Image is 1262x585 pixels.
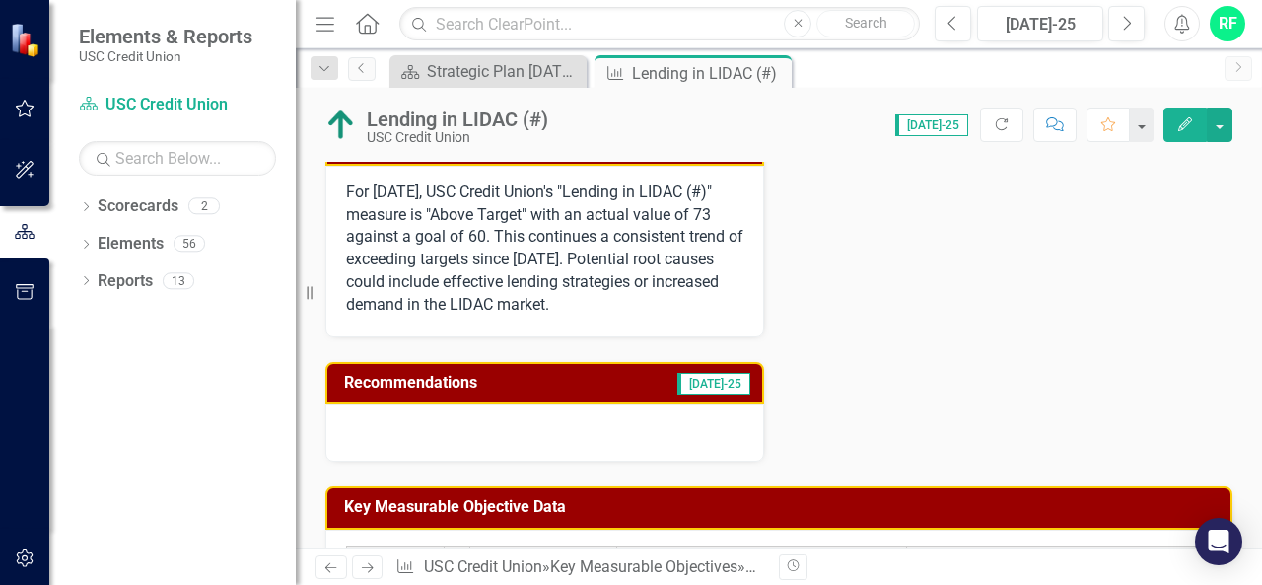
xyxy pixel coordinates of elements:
[344,374,605,392] h3: Recommendations
[188,198,220,215] div: 2
[344,498,1221,516] h3: Key Measurable Objective Data
[325,110,357,141] img: Above Target
[174,236,205,253] div: 56
[163,272,194,289] div: 13
[1210,6,1245,41] button: RF
[10,22,44,56] img: ClearPoint Strategy
[677,373,750,395] span: [DATE]-25
[79,25,252,48] span: Elements & Reports
[424,557,542,576] a: USC Credit Union
[895,114,968,136] span: [DATE]-25
[977,6,1103,41] button: [DATE]-25
[367,109,548,130] div: Lending in LIDAC (#)
[1195,518,1242,565] div: Open Intercom Messenger
[79,141,276,176] input: Search Below...
[816,10,915,37] button: Search
[367,130,548,145] div: USC Credit Union
[79,94,276,116] a: USC Credit Union
[98,195,178,218] a: Scorecards
[845,15,887,31] span: Search
[632,61,787,86] div: Lending in LIDAC (#)
[98,233,164,256] a: Elements
[346,182,743,317] p: For [DATE], USC Credit Union's "Lending in LIDAC (#)" measure is "Above Target" with an actual va...
[79,48,252,64] small: USC Credit Union
[550,557,737,576] a: Key Measurable Objectives
[395,556,764,579] div: » »
[98,270,153,293] a: Reports
[984,13,1096,37] div: [DATE]-25
[399,7,920,41] input: Search ClearPoint...
[394,59,582,84] a: Strategic Plan [DATE] - [DATE]
[427,59,582,84] div: Strategic Plan [DATE] - [DATE]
